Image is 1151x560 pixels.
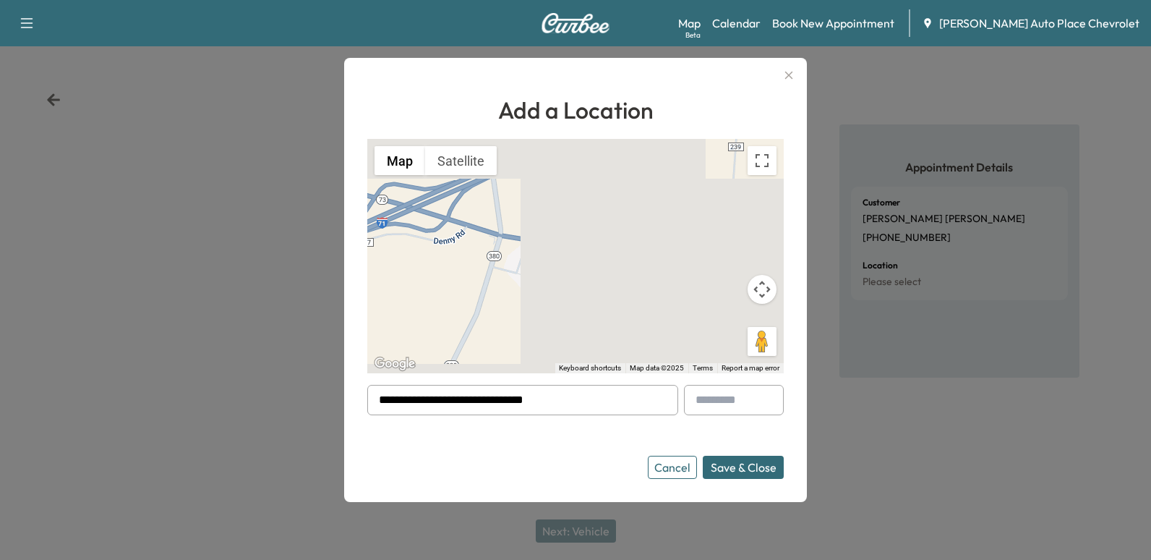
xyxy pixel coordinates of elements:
[375,146,425,175] button: Show street map
[712,14,761,32] a: Calendar
[371,355,419,373] a: Open this area in Google Maps (opens a new window)
[939,14,1139,32] span: [PERSON_NAME] Auto Place Chevrolet
[703,456,784,479] button: Save & Close
[367,93,784,127] h1: Add a Location
[748,275,776,304] button: Map camera controls
[371,355,419,373] img: Google
[685,30,701,41] div: Beta
[648,456,697,479] button: Cancel
[748,146,776,175] button: Toggle fullscreen view
[541,13,610,33] img: Curbee Logo
[772,14,894,32] a: Book New Appointment
[678,14,701,32] a: MapBeta
[693,364,713,372] a: Terms (opens in new tab)
[425,146,497,175] button: Show satellite imagery
[722,364,779,372] a: Report a map error
[748,327,776,356] button: Drag Pegman onto the map to open Street View
[559,363,621,373] button: Keyboard shortcuts
[630,364,684,372] span: Map data ©2025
